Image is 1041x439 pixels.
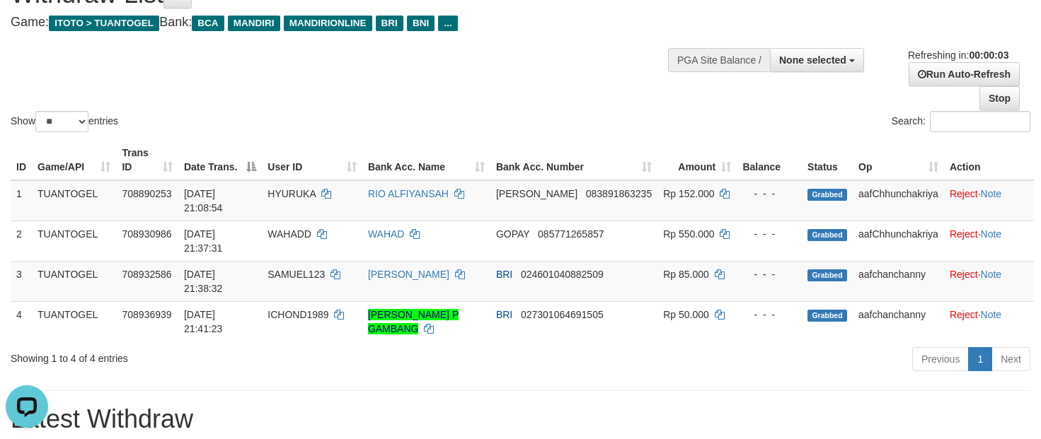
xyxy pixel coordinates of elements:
span: 708936939 [122,309,171,320]
span: BCA [192,16,224,31]
a: Reject [950,269,978,280]
a: [PERSON_NAME] P GAMBANG [368,309,459,334]
a: Note [981,269,1002,280]
span: WAHADD [268,228,311,240]
strong: 00:00:03 [969,49,1008,61]
td: TUANTOGEL [32,180,116,221]
td: 3 [11,261,32,301]
div: - - - [742,187,796,201]
div: - - - [742,227,796,241]
label: Show entries [11,111,118,132]
span: ... [438,16,457,31]
th: User ID: activate to sort column ascending [262,140,362,180]
div: - - - [742,267,796,281]
th: Date Trans.: activate to sort column descending [178,140,262,180]
a: Note [981,309,1002,320]
a: WAHAD [368,228,405,240]
span: BRI [376,16,403,31]
a: Run Auto-Refresh [909,62,1020,86]
td: TUANTOGEL [32,261,116,301]
span: ICHOND1989 [268,309,328,320]
td: · [944,261,1034,301]
td: 1 [11,180,32,221]
span: 708890253 [122,188,171,199]
span: BNI [407,16,435,31]
h1: Latest Withdraw [11,405,1030,433]
button: Open LiveChat chat widget [6,6,48,48]
input: Search: [930,111,1030,132]
span: Grabbed [807,229,847,241]
a: Reject [950,228,978,240]
span: Refreshing in: [908,49,1008,61]
div: PGA Site Balance / [668,48,770,72]
span: [DATE] 21:37:31 [184,228,223,254]
span: Copy 085771265857 to clipboard [538,228,604,240]
button: None selected [770,48,864,72]
span: Grabbed [807,189,847,201]
span: [DATE] 21:08:54 [184,188,223,213]
span: Rp 152.000 [663,188,714,199]
span: GOPAY [496,228,529,240]
span: MANDIRIONLINE [284,16,372,31]
a: Note [981,188,1002,199]
select: Showentries [35,111,88,132]
span: 708932586 [122,269,171,280]
td: TUANTOGEL [32,221,116,261]
span: Grabbed [807,269,847,281]
a: [PERSON_NAME] [368,269,449,280]
span: BRI [496,269,512,280]
td: 2 [11,221,32,261]
span: Copy 083891863235 to clipboard [586,188,652,199]
th: Game/API: activate to sort column ascending [32,140,116,180]
span: MANDIRI [228,16,280,31]
span: SAMUEL123 [268,269,325,280]
td: TUANTOGEL [32,301,116,341]
th: Op: activate to sort column ascending [853,140,944,180]
th: Bank Acc. Number: activate to sort column ascending [490,140,657,180]
td: · [944,180,1034,221]
td: 4 [11,301,32,341]
th: Amount: activate to sort column ascending [657,140,737,180]
td: aafchanchanny [853,301,944,341]
span: [DATE] 21:38:32 [184,269,223,294]
th: Trans ID: activate to sort column ascending [116,140,178,180]
a: Reject [950,188,978,199]
span: 708930986 [122,228,171,240]
th: Action [944,140,1034,180]
span: Rp 50.000 [663,309,709,320]
a: Note [981,228,1002,240]
td: aafChhunchakriya [853,180,944,221]
th: ID [11,140,32,180]
a: Previous [912,347,969,371]
a: Stop [979,86,1020,110]
a: Reject [950,309,978,320]
td: aafChhunchakriya [853,221,944,261]
span: Copy 027301064691505 to clipboard [521,309,604,320]
span: BRI [496,309,512,320]
span: None selected [779,54,846,66]
a: 1 [968,347,992,371]
span: Rp 550.000 [663,228,714,240]
span: Copy 024601040882509 to clipboard [521,269,604,280]
span: ITOTO > TUANTOGEL [49,16,159,31]
h4: Game: Bank: [11,16,680,30]
a: RIO ALFIYANSAH [368,188,449,199]
span: [PERSON_NAME] [496,188,577,199]
span: [DATE] 21:41:23 [184,309,223,334]
div: - - - [742,308,796,322]
td: · [944,221,1034,261]
td: · [944,301,1034,341]
th: Bank Acc. Name: activate to sort column ascending [362,140,490,180]
td: aafchanchanny [853,261,944,301]
th: Balance [737,140,802,180]
span: Grabbed [807,310,847,322]
span: Rp 85.000 [663,269,709,280]
a: Next [991,347,1030,371]
div: Showing 1 to 4 of 4 entries [11,346,423,365]
label: Search: [892,111,1030,132]
th: Status [802,140,853,180]
span: HYURUKA [268,188,316,199]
